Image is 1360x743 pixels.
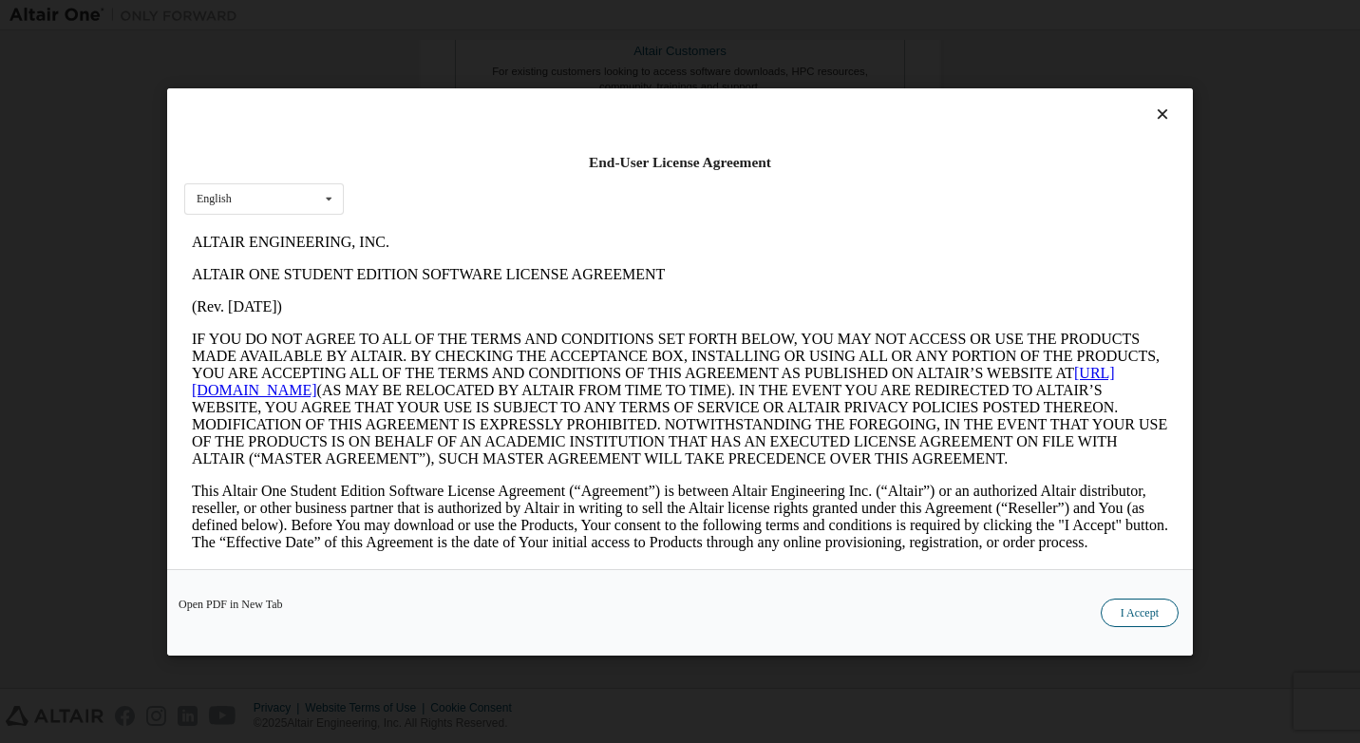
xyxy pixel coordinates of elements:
p: ALTAIR ENGINEERING, INC. [8,8,984,25]
div: English [197,193,232,204]
p: ALTAIR ONE STUDENT EDITION SOFTWARE LICENSE AGREEMENT [8,40,984,57]
a: [URL][DOMAIN_NAME] [8,139,931,172]
a: Open PDF in New Tab [179,598,283,609]
div: End-User License Agreement [184,153,1176,172]
p: (Rev. [DATE]) [8,72,984,89]
p: IF YOU DO NOT AGREE TO ALL OF THE TERMS AND CONDITIONS SET FORTH BELOW, YOU MAY NOT ACCESS OR USE... [8,105,984,241]
p: This Altair One Student Edition Software License Agreement (“Agreement”) is between Altair Engine... [8,257,984,325]
button: I Accept [1101,598,1179,626]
